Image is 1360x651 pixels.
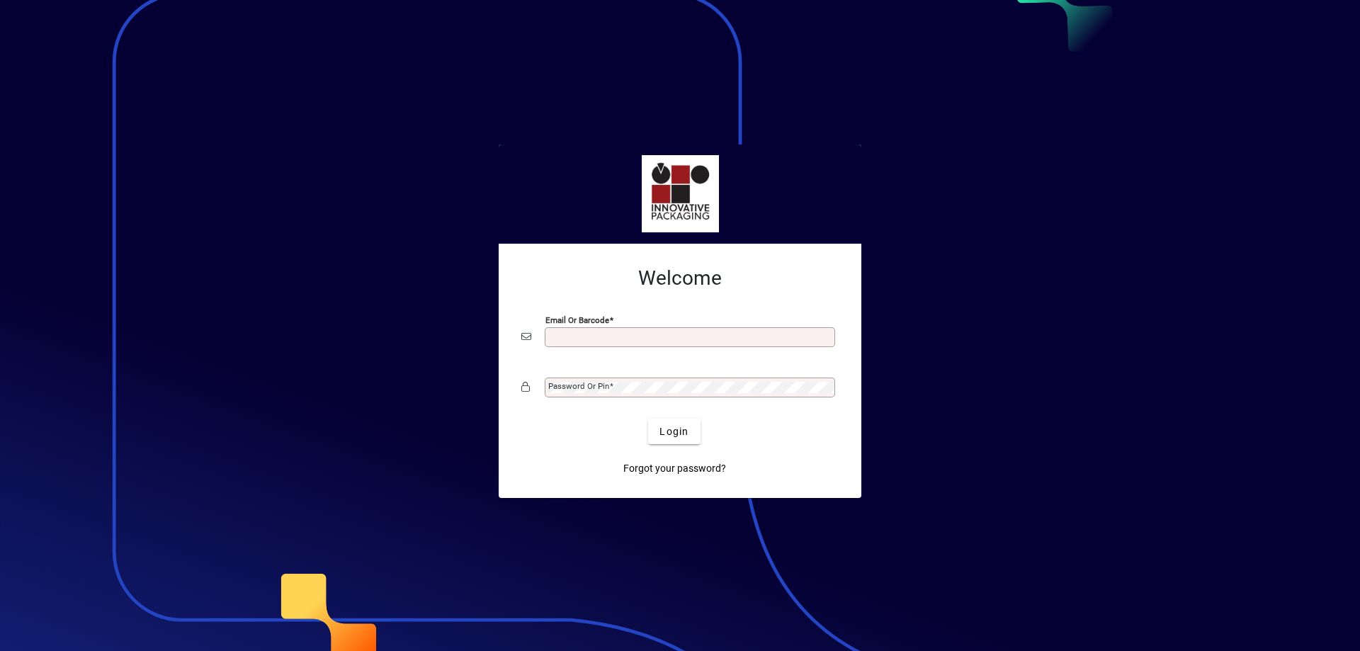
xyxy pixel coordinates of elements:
span: Login [659,424,688,439]
button: Login [648,419,700,444]
a: Forgot your password? [618,455,732,481]
mat-label: Password or Pin [548,381,609,391]
mat-label: Email or Barcode [545,315,609,325]
span: Forgot your password? [623,461,726,476]
h2: Welcome [521,266,839,290]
